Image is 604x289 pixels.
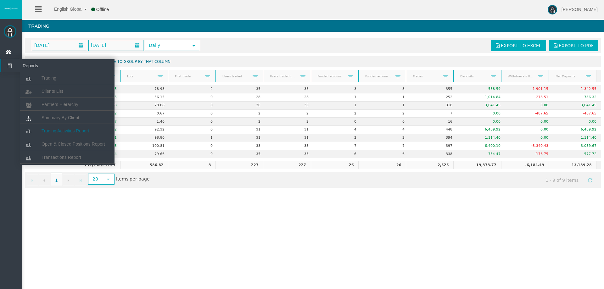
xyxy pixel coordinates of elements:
[314,72,348,81] a: Funded accouns
[358,161,406,170] td: 26
[121,102,169,110] td: 78.08
[409,102,457,110] td: 318
[42,155,81,160] span: Transactions Report
[585,174,596,185] a: Refresh
[409,118,457,126] td: 16
[121,150,169,158] td: 79.66
[169,142,217,150] td: 0
[32,41,51,50] span: [DATE]
[46,7,82,12] span: English Global
[169,118,217,126] td: 0
[361,126,409,134] td: 4
[217,93,265,102] td: 28
[457,126,505,134] td: 6,489.92
[121,142,169,150] td: 100.81
[361,110,409,118] td: 2
[265,126,313,134] td: 31
[453,161,501,170] td: 19,373.77
[121,118,169,126] td: 1.40
[20,112,115,123] a: Summary By Client
[505,118,553,126] td: 0.00
[217,102,265,110] td: 30
[361,85,409,93] td: 3
[265,93,313,102] td: 28
[265,142,313,150] td: 33
[217,142,265,150] td: 33
[553,150,601,158] td: 577.72
[106,177,111,182] span: select
[553,134,601,142] td: 1,114.40
[409,110,457,118] td: 7
[409,93,457,102] td: 252
[456,72,491,81] a: Deposits
[361,150,409,158] td: 6
[553,118,601,126] td: 0.00
[505,142,553,150] td: -3,340.43
[20,72,115,84] a: Trading
[313,93,361,102] td: 1
[457,142,505,150] td: 6,400.10
[540,174,584,186] span: 1 - 9 of 9 items
[18,59,80,72] span: Reports
[265,110,313,118] td: 2
[361,72,395,81] a: Funded accouns(email)
[457,93,505,102] td: 1,014.84
[505,102,553,110] td: 0.00
[553,110,601,118] td: -487.65
[457,150,505,158] td: 754.47
[66,178,71,183] span: Go to the next page
[551,72,586,81] a: Net Deposits
[20,86,115,97] a: Clients List
[123,72,158,81] a: Lots
[265,118,313,126] td: 2
[22,20,604,32] h4: Trading
[313,126,361,134] td: 4
[588,178,593,183] span: Refresh
[39,174,50,186] a: Go to the previous page
[553,85,601,93] td: -1,342.55
[217,118,265,126] td: 2
[505,150,553,158] td: -176.75
[457,85,505,93] td: 558.59
[361,93,409,102] td: 1
[63,174,74,186] a: Go to the next page
[313,110,361,118] td: 2
[313,118,361,126] td: 0
[20,138,115,150] a: Open & Closed Positions Report
[217,126,265,134] td: 31
[89,174,102,184] span: 20
[265,134,313,142] td: 31
[20,125,115,136] a: Trading Activities Report
[313,142,361,150] td: 7
[78,178,83,183] span: Go to the last page
[559,43,594,48] span: Export to PDF
[553,102,601,110] td: 3,041.45
[121,134,169,142] td: 98.80
[75,174,86,186] a: Go to the last page
[265,102,313,110] td: 30
[553,142,601,150] td: 3,059.67
[169,110,217,118] td: 0
[218,72,253,81] a: Users traded
[3,7,19,10] img: logo.svg
[457,102,505,110] td: 3,041.45
[169,85,217,93] td: 2
[491,40,546,51] a: Export to Excel
[215,161,263,170] td: 227
[121,93,169,102] td: 56.15
[20,152,115,163] a: Transactions Report
[313,85,361,93] td: 3
[120,161,168,170] td: 586.82
[1,59,115,72] a: Reports
[548,5,557,14] img: user-image
[121,110,169,118] td: 0.67
[361,118,409,126] td: 0
[217,85,265,93] td: 35
[265,150,313,158] td: 35
[457,134,505,142] td: 1,114.40
[42,128,89,133] span: Trading Activities Report
[553,126,601,134] td: 6,489.92
[505,110,553,118] td: -487.65
[121,126,169,134] td: 92.32
[549,161,596,170] td: 13,189.28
